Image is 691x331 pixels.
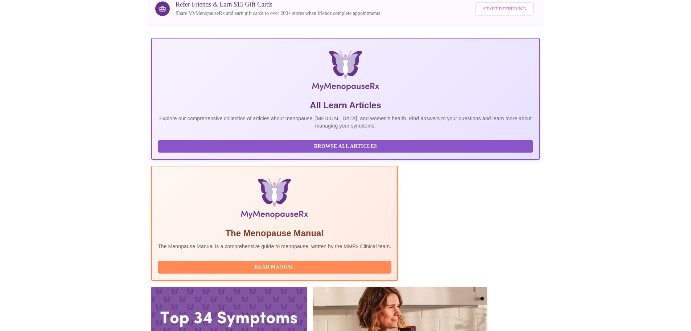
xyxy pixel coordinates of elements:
[195,178,354,222] img: Menopause Manual
[176,1,380,8] h3: Refer Friends & Earn $15 Gift Cards
[158,140,533,153] button: Browse All Articles
[483,5,526,13] span: Start Referring
[158,261,391,274] button: Read Manual
[158,100,533,111] h5: All Learn Articles
[158,143,535,149] a: Browse All Articles
[158,263,393,270] a: Read Manual
[216,50,475,94] img: MyMenopauseRx Logo
[158,243,391,250] p: The Menopause Manual is a comprehensive guide to menopause, written by the MMRx Clinical team.
[475,2,534,16] button: Start Referring
[165,142,526,151] span: Browse All Articles
[165,263,384,272] span: Read Manual
[158,227,391,239] h5: The Menopause Manual
[176,10,380,17] p: Share MyMenopauseRx and earn gift cards to over 200+ stores when friends complete appointments
[158,115,533,129] p: Explore our comprehensive collection of articles about menopause, [MEDICAL_DATA], and women's hea...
